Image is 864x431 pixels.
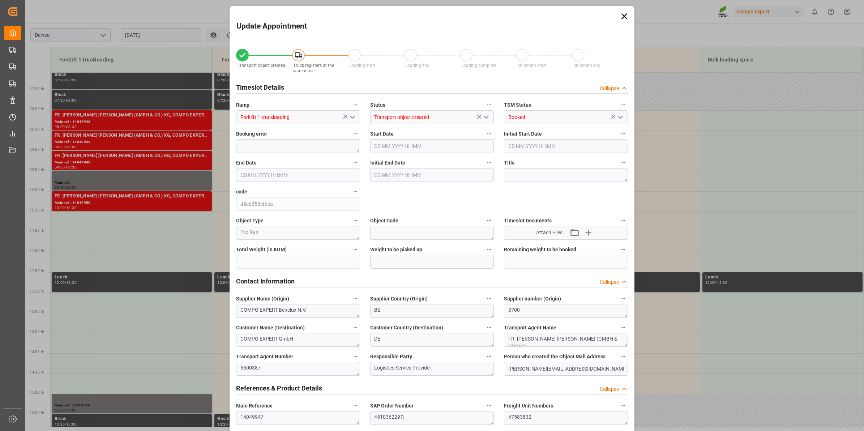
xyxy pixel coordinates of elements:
[236,362,360,376] textarea: 6600387
[370,168,494,182] input: DD.MM.YYYY HH:MM
[370,295,428,303] span: Supplier Country (Origin)
[504,246,576,253] span: Remaining weight to be booked
[504,402,553,410] span: Freight Unit Numbers
[351,187,360,196] button: code
[370,353,412,360] span: Responsible Party
[370,362,494,376] textarea: Logistics Service Provider
[461,63,496,68] span: Loading complete
[236,246,287,253] span: Total Weight (in KGM)
[600,278,619,286] div: Collapse
[236,168,360,182] input: DD.MM.YYYY HH:MM
[504,353,606,360] span: Person who created the Object Mail Address
[351,323,360,332] button: Customer Name (Destination)
[236,82,284,92] h2: Timeslot Details
[370,411,494,425] textarea: 4510362297;
[504,333,628,347] textarea: FR. [PERSON_NAME] [PERSON_NAME] (GMBH & CO.) KG
[236,188,247,196] span: code
[484,216,494,225] button: Object Code
[236,324,305,332] span: Customer Name (Destination)
[351,245,360,254] button: Total Weight (in KGM)
[236,295,289,303] span: Supplier Name (Origin)
[573,63,600,68] span: Shipment end
[293,63,334,73] span: Truck registers at the warehouse
[484,245,494,254] button: Weight to be picked up
[370,130,394,138] span: Start Date
[236,333,360,347] textarea: COMPO EXPERT GmbH
[619,158,628,167] button: Title
[370,159,405,167] span: Initial End Date
[236,353,293,360] span: Transport Agent Number
[346,112,357,123] button: open menu
[370,304,494,318] textarea: BE
[480,112,491,123] button: open menu
[484,352,494,361] button: Responsible Party
[238,63,285,68] span: Transport object created
[236,110,360,124] input: Type to search/select
[236,402,273,410] span: Main Reference
[504,411,628,425] textarea: 47583832
[370,402,414,410] span: SAP Order Number
[504,130,542,138] span: Initial Start Date
[619,401,628,410] button: Freight Unit Numbers
[236,276,295,286] h2: Contact Information
[619,245,628,254] button: Remaining weight to be booked
[370,324,443,332] span: Customer Country (Destination)
[619,352,628,361] button: Person who created the Object Mail Address
[504,101,531,109] span: TSM Status
[536,229,563,236] span: Attach Files
[370,333,494,347] textarea: DE
[236,21,307,32] h2: Update Appointment
[351,294,360,303] button: Supplier Name (Origin)
[504,139,628,153] input: DD.MM.YYYY HH:MM
[236,383,322,393] h2: References & Product Details
[484,129,494,138] button: Start Date
[619,323,628,332] button: Transport Agent Name
[484,401,494,410] button: SAP Order Number
[504,159,515,167] span: Title
[236,411,360,425] textarea: 14049947
[349,63,375,68] span: Loading start
[619,294,628,303] button: Supplier number (Origin)
[504,324,556,332] span: Transport Agent Name
[351,352,360,361] button: Transport Agent Number
[236,226,360,240] textarea: Pre-Run
[236,304,360,318] textarea: COMPO EXPERT Benelux N.V.
[405,63,429,68] span: Loading end
[504,217,552,225] span: Timeslot Documents
[370,110,494,124] input: Type to search/select
[484,323,494,332] button: Customer Country (Destination)
[351,158,360,167] button: End Date
[370,101,385,109] span: Status
[351,216,360,225] button: Object Type
[351,401,360,410] button: Main Reference
[619,216,628,225] button: Timeslot Documents
[236,101,249,109] span: Ramp
[370,246,422,253] span: Weight to be picked up
[484,158,494,167] button: Initial End Date
[600,85,619,92] div: Collapse
[517,63,546,68] span: Shipment start
[484,100,494,110] button: Status
[504,295,561,303] span: Supplier number (Origin)
[484,294,494,303] button: Supplier Country (Origin)
[619,100,628,110] button: TSM Status
[236,130,267,138] span: Booking error
[236,159,257,167] span: End Date
[600,385,619,393] div: Collapse
[351,100,360,110] button: Ramp
[504,304,628,318] textarea: 3700
[351,129,360,138] button: Booking error
[614,112,625,123] button: open menu
[370,139,494,153] input: DD.MM.YYYY HH:MM
[370,217,398,225] span: Object Code
[236,217,264,225] span: Object Type
[619,129,628,138] button: Initial Start Date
